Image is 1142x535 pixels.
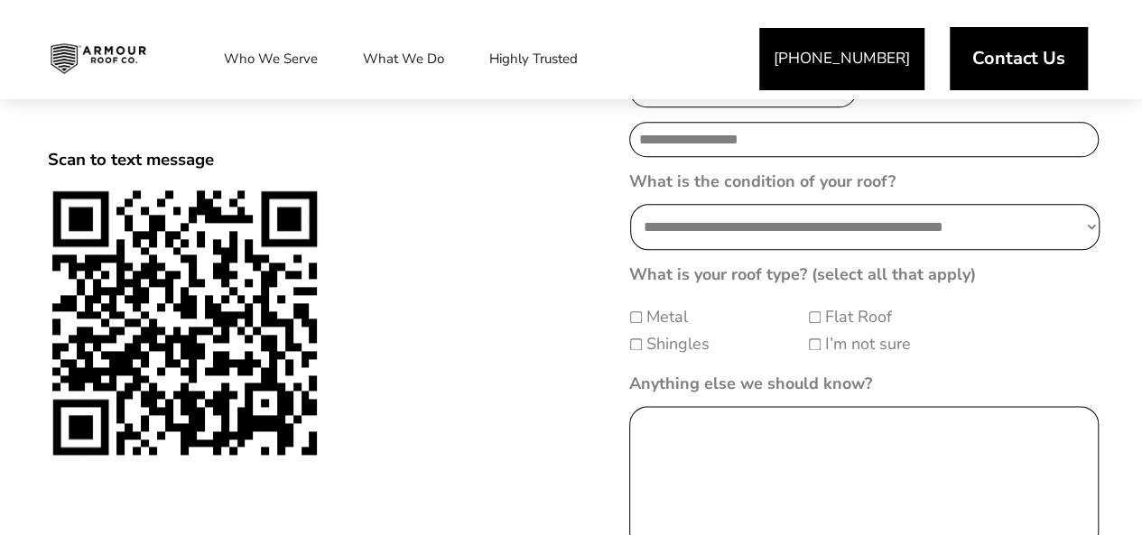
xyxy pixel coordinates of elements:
label: Shingles [646,332,710,356]
a: Highly Trusted [471,36,596,81]
label: What is the condition of your roof? [629,171,896,192]
label: Metal [646,305,688,329]
label: I’m not sure [825,332,911,356]
a: Who We Serve [206,36,336,81]
label: Flat Roof [825,305,892,329]
span: Scan to text message [48,148,214,171]
img: Industrial and Commercial Roofing Company | Armour Roof Co. [36,36,161,81]
a: Contact Us [950,27,1088,90]
label: Anything else we should know? [629,374,872,394]
span: Contact Us [972,50,1065,68]
label: What is your roof type? (select all that apply) [629,264,976,285]
a: What We Do [345,36,462,81]
a: [PHONE_NUMBER] [759,28,924,90]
